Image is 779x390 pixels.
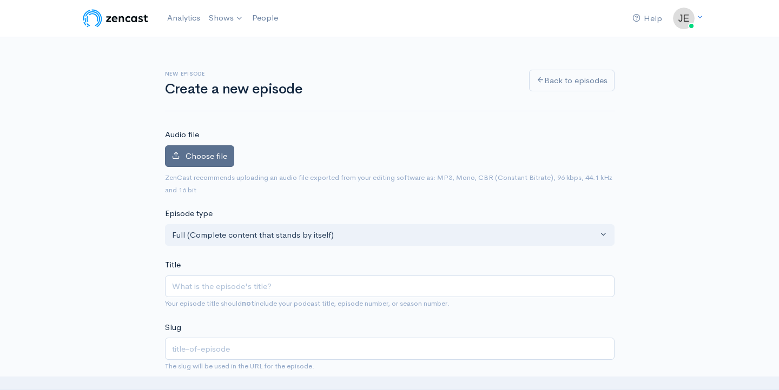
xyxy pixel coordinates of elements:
[204,6,248,30] a: Shows
[673,8,695,29] img: ...
[165,321,181,334] label: Slug
[165,338,615,360] input: title-of-episode
[172,229,598,241] div: Full (Complete content that stands by itself)
[165,224,615,246] button: Full (Complete content that stands by itself)
[165,207,213,220] label: Episode type
[248,6,282,30] a: People
[165,361,314,371] small: The slug will be used in the URL for the episode.
[165,82,516,97] h1: Create a new episode
[186,151,227,161] span: Choose file
[628,7,666,30] a: Help
[165,71,516,77] h6: New episode
[242,299,254,308] strong: not
[165,299,450,308] small: Your episode title should include your podcast title, episode number, or season number.
[165,259,181,271] label: Title
[163,6,204,30] a: Analytics
[165,129,199,141] label: Audio file
[81,8,150,29] img: ZenCast Logo
[529,70,615,92] a: Back to episodes
[165,173,612,194] small: ZenCast recommends uploading an audio file exported from your editing software as: MP3, Mono, CBR...
[165,275,615,298] input: What is the episode's title?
